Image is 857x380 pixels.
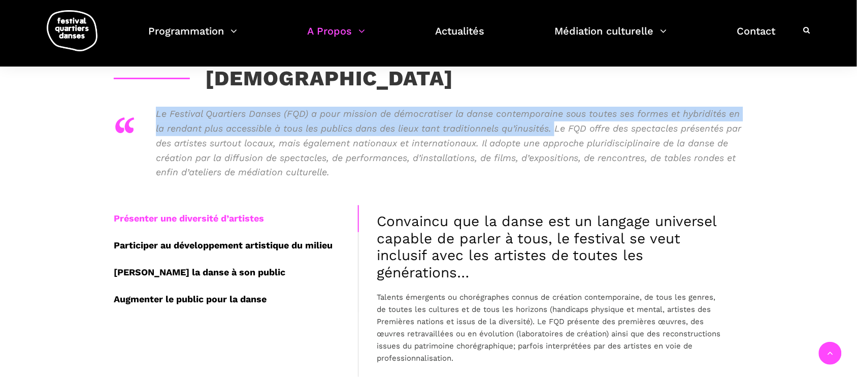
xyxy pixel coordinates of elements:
[737,22,776,52] a: Contact
[114,205,358,232] div: Présenter une diversité d’artistes
[114,66,453,91] h3: [DEMOGRAPHIC_DATA]
[436,22,485,52] a: Actualités
[307,22,365,52] a: A Propos
[114,286,358,313] div: Augmenter le public pour la danse
[555,22,667,52] a: Médiation culturelle
[377,213,726,281] h4: Convaincu que la danse est un langage universel capable de parler à tous, le festival se veut inc...
[377,291,726,364] p: Talents émergents ou chorégraphes connus de création contemporaine, de tous les genres, de toutes...
[114,102,136,163] div: “
[156,107,743,180] p: Le Festival Quartiers Danses (FQD) a pour mission de démocratiser la danse contemporaine sous tou...
[47,10,97,51] img: logo-fqd-med
[114,232,358,259] div: Participer au développement artistique du milieu
[148,22,237,52] a: Programmation
[114,259,358,286] div: [PERSON_NAME] la danse à son public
